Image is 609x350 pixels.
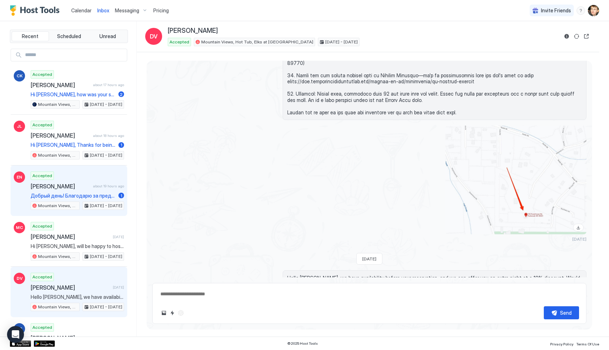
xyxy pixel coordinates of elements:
button: Send [544,306,579,319]
span: [DATE] [113,336,124,340]
a: App Store [10,340,31,347]
span: [DATE] [113,235,124,239]
span: [DATE] - [DATE] [90,304,122,310]
span: Mountain Views, Hot Tub, Elks at [GEOGRAPHIC_DATA] [38,253,78,260]
span: Mountain Views, Hot Tub, Elks at [GEOGRAPHIC_DATA] [38,152,78,158]
span: Privacy Policy [550,342,573,346]
span: MC [16,224,23,231]
button: Scheduled [50,31,88,41]
span: Scheduled [57,33,81,40]
span: Mountain Views, Hot Tub, Elks at [GEOGRAPHIC_DATA] [201,39,313,45]
span: Pricing [153,7,169,14]
div: Open Intercom Messenger [7,326,24,343]
a: Download [573,224,584,231]
span: about 18 hours ago [93,133,124,138]
span: DV [17,275,23,282]
span: 1 [121,142,122,147]
span: Accepted [32,274,52,280]
span: Accepted [32,324,52,331]
span: [DATE] [113,285,124,290]
span: Hello [PERSON_NAME], we have availability before your reservation, and we can offer you an extra ... [287,275,582,287]
span: DV [150,32,158,41]
span: Accepted [32,173,52,179]
span: Accepted [32,122,52,128]
a: Calendar [71,7,92,14]
input: Input Field [22,49,127,61]
span: JL [17,123,22,129]
span: Accepted [32,71,52,78]
span: Mountain Views, Hot Tub, Elks at [GEOGRAPHIC_DATA] [38,304,78,310]
span: [PERSON_NAME] [31,334,110,342]
span: [PERSON_NAME] [31,233,110,240]
span: [DATE] [572,236,586,242]
div: menu [577,6,585,15]
span: © 2025 Host Tools [287,341,318,346]
span: CK [17,73,23,79]
span: 1 [121,193,122,198]
span: about 19 hours ago [93,184,124,188]
button: Sync reservation [572,32,581,41]
a: Host Tools Logo [10,5,63,16]
button: Upload image [160,309,168,317]
a: Google Play Store [34,340,55,347]
div: Send [560,309,572,316]
span: Mountain Views, Hot Tub, Elks at [GEOGRAPHIC_DATA] [38,101,78,108]
span: Inbox [97,7,109,13]
div: tab-group [10,30,128,43]
span: [PERSON_NAME] [31,82,90,89]
span: EN [17,174,22,180]
span: [PERSON_NAME] [31,132,90,139]
span: Hi [PERSON_NAME], how was your stay? We would appreciate you sharing one thing you liked the most... [31,91,116,98]
span: Hello [PERSON_NAME], we have availability before your reservation, and we can offer you an extra ... [31,294,124,300]
span: Accepted [32,223,52,229]
span: [DATE] - [DATE] [90,101,122,108]
span: Terms Of Use [576,342,599,346]
span: [PERSON_NAME] [168,27,218,35]
span: 2 [120,92,123,97]
div: View image [445,126,586,234]
button: Recent [12,31,49,41]
span: BS [17,326,22,332]
span: Recent [22,33,38,40]
span: Hi [PERSON_NAME], will be happy to host you at our Mountain View Cabin! We will provide you the d... [31,243,124,249]
span: [DATE] [362,256,376,261]
button: Unread [89,31,126,41]
span: Invite Friends [541,7,571,14]
span: [PERSON_NAME] [31,183,90,190]
span: Mountain Views, Hot Tub, Elks at [GEOGRAPHIC_DATA] [38,203,78,209]
button: Reservation information [562,32,571,41]
span: Unread [99,33,116,40]
button: Open reservation [582,32,591,41]
span: [DATE] - [DATE] [325,39,358,45]
a: Inbox [97,7,109,14]
a: Terms Of Use [576,340,599,347]
span: [PERSON_NAME] [31,284,110,291]
span: about 17 hours ago [93,83,124,87]
div: User profile [588,5,599,16]
button: Quick reply [168,309,177,317]
span: [DATE] - [DATE] [90,203,122,209]
a: Privacy Policy [550,340,573,347]
span: [DATE] - [DATE] [90,253,122,260]
span: Accepted [170,39,189,45]
span: Hi [PERSON_NAME], Thanks for being such a great guest at our Mountain View Cabin! We left you a 5... [31,142,116,148]
span: Messaging [115,7,139,14]
span: Добрый день! Благодарю за предложение! Мы переезжаем завтра на водопады. Раннее заселение сегодня... [31,193,116,199]
span: [DATE] - [DATE] [90,152,122,158]
span: Calendar [71,7,92,13]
